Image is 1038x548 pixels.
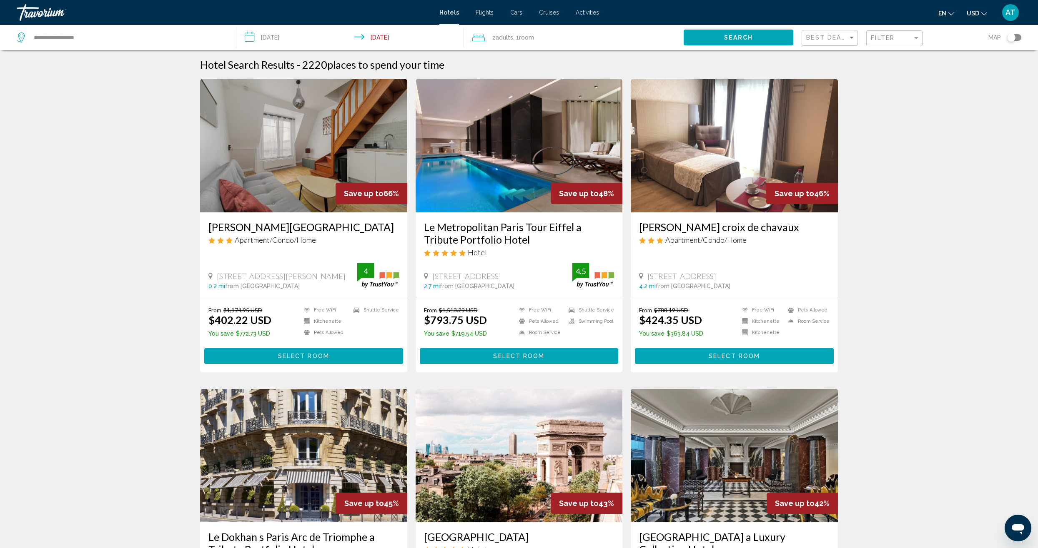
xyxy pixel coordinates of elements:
[357,266,374,276] div: 4
[639,235,830,244] div: 3 star Apartment
[639,330,703,337] p: $363.84 USD
[420,348,619,364] button: Select Room
[476,9,494,16] a: Flights
[424,531,614,543] h3: [GEOGRAPHIC_DATA]
[631,79,838,212] img: Hotel image
[300,306,349,314] li: Free WiFi
[424,330,487,337] p: $719.54 USD
[344,189,384,198] span: Save up to
[639,314,702,326] ins: $424.35 USD
[635,348,834,364] button: Select Room
[1000,4,1021,21] button: User Menu
[806,34,850,41] span: Best Deals
[866,30,923,47] button: Filter
[300,318,349,325] li: Kitchenette
[515,329,564,336] li: Room Service
[766,183,838,204] div: 46%
[225,283,300,289] span: from [GEOGRAPHIC_DATA]
[336,493,407,514] div: 45%
[551,183,622,204] div: 48%
[515,318,564,325] li: Pets Allowed
[564,318,614,325] li: Swimming Pool
[564,306,614,314] li: Shuttle Service
[432,272,501,281] span: [STREET_ADDRESS]
[631,389,838,522] a: Hotel image
[200,79,407,212] img: Hotel image
[424,221,614,246] a: Le Metropolitan Paris Tour Eiffel a Tribute Portfolio Hotel
[17,4,431,21] a: Travorium
[1001,34,1021,41] button: Toggle map
[559,189,599,198] span: Save up to
[647,272,716,281] span: [STREET_ADDRESS]
[639,306,652,314] span: From
[424,248,614,257] div: 5 star Hotel
[424,330,449,337] span: You save
[208,330,271,337] p: $772.73 USD
[539,9,559,16] a: Cruises
[738,318,784,325] li: Kitchenette
[217,272,346,281] span: [STREET_ADDRESS][PERSON_NAME]
[784,318,830,325] li: Room Service
[297,58,300,71] span: -
[775,499,815,508] span: Save up to
[515,306,564,314] li: Free WiFi
[559,499,599,508] span: Save up to
[775,189,814,198] span: Save up to
[738,329,784,336] li: Kitchenette
[208,283,225,289] span: 0.2 mi
[519,34,534,41] span: Room
[639,283,656,289] span: 4.2 mi
[639,221,830,233] a: [PERSON_NAME] croix de chavaux
[635,350,834,359] a: Select Room
[204,350,403,359] a: Select Room
[938,7,954,19] button: Change language
[576,9,599,16] a: Activities
[967,7,987,19] button: Change currency
[200,389,407,522] a: Hotel image
[208,221,399,233] a: [PERSON_NAME][GEOGRAPHIC_DATA]
[551,493,622,514] div: 43%
[439,306,478,314] del: $1,513.29 USD
[416,389,623,522] img: Hotel image
[208,314,271,326] ins: $402.22 USD
[572,266,589,276] div: 4.5
[967,10,979,17] span: USD
[424,306,437,314] span: From
[784,306,830,314] li: Pets Allowed
[208,330,234,337] span: You save
[416,79,623,212] img: Hotel image
[300,329,349,336] li: Pets Allowed
[639,330,664,337] span: You save
[208,235,399,244] div: 3 star Apartment
[327,58,444,71] span: places to spend your time
[724,35,753,41] span: Search
[424,283,440,289] span: 2.7 mi
[493,353,544,360] span: Select Room
[572,263,614,288] img: trustyou-badge.svg
[738,306,784,314] li: Free WiFi
[236,25,464,50] button: Check-in date: Nov 28, 2025 Check-out date: Dec 1, 2025
[492,32,513,43] span: 2
[665,235,747,244] span: Apartment/Condo/Home
[1005,8,1015,17] span: AT
[656,283,730,289] span: from [GEOGRAPHIC_DATA]
[336,183,407,204] div: 66%
[208,306,221,314] span: From
[709,353,760,360] span: Select Room
[439,9,459,16] a: Hotels
[468,248,487,257] span: Hotel
[278,353,329,360] span: Select Room
[420,350,619,359] a: Select Room
[513,32,534,43] span: , 1
[204,348,403,364] button: Select Room
[510,9,522,16] a: Cars
[988,32,1001,43] span: Map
